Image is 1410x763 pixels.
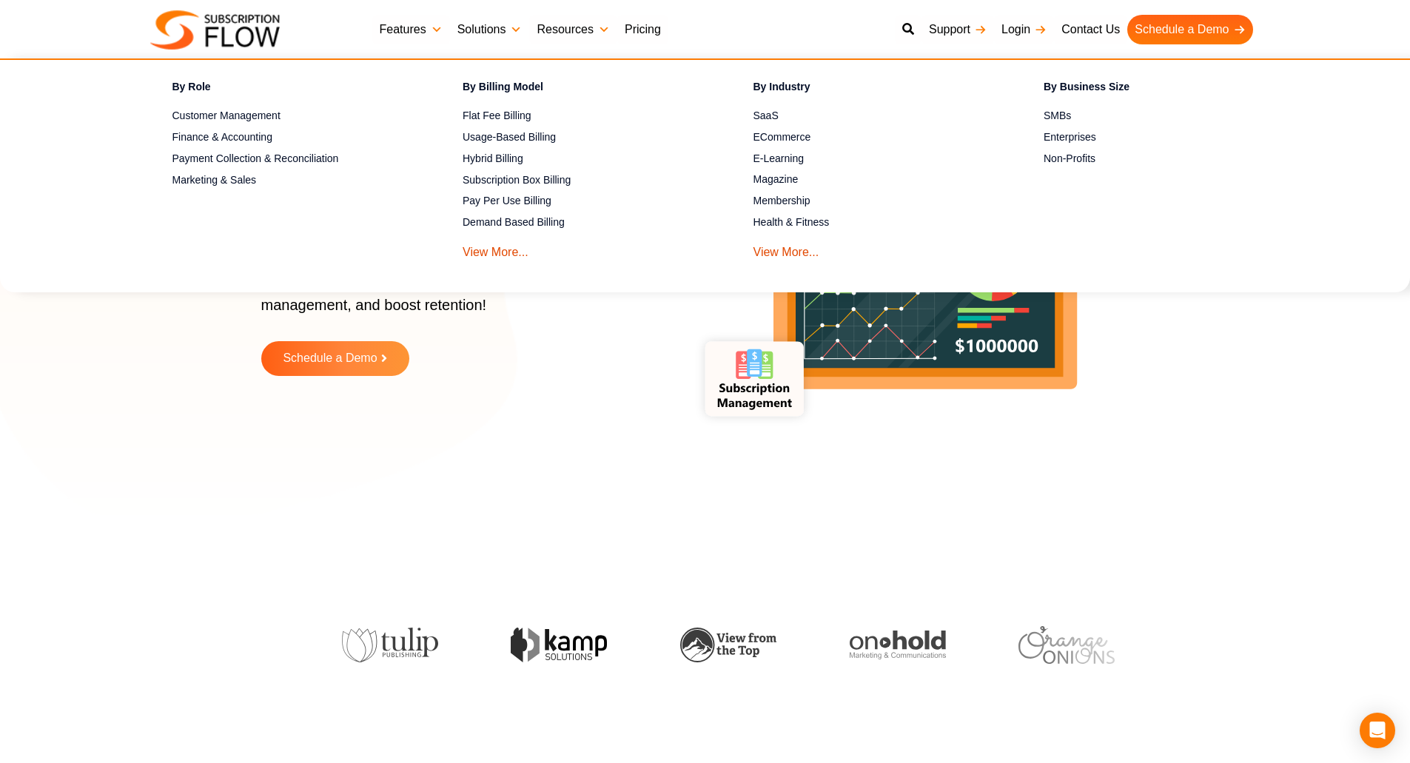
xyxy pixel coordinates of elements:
[463,128,702,146] a: Usage-Based Billing
[1044,128,1283,146] a: Enterprises
[1127,15,1252,44] a: Schedule a Demo
[921,15,994,44] a: Support
[463,130,556,145] span: Usage-Based Billing
[753,192,993,210] a: Membership
[172,107,412,125] a: Customer Management
[463,214,702,232] a: Demand Based Billing
[172,149,412,167] a: Payment Collection & Reconciliation
[338,628,434,663] img: tulip-publishing
[529,15,617,44] a: Resources
[1044,151,1095,167] span: Non-Profits
[172,108,281,124] span: Customer Management
[463,151,523,167] span: Hybrid Billing
[753,128,993,146] a: ECommerce
[172,172,257,188] span: Marketing & Sales
[1044,107,1283,125] a: SMBs
[283,352,377,365] span: Schedule a Demo
[463,108,531,124] span: Flat Fee Billing
[172,171,412,189] a: Marketing & Sales
[172,78,412,100] h4: By Role
[1054,15,1127,44] a: Contact Us
[753,108,779,124] span: SaaS
[372,15,450,44] a: Features
[463,235,528,262] a: View More...
[1015,626,1111,664] img: orange-onions
[1044,108,1071,124] span: SMBs
[463,172,571,188] span: Subscription Box Billing
[753,214,993,232] a: Health & Fitness
[845,631,941,660] img: onhold-marketing
[617,15,668,44] a: Pricing
[753,130,811,145] span: ECommerce
[753,171,993,189] a: Magazine
[753,78,993,100] h4: By Industry
[1044,149,1283,167] a: Non-Profits
[1044,130,1096,145] span: Enterprises
[753,235,819,262] a: View More...
[150,10,280,50] img: Subscriptionflow
[677,628,773,662] img: view-from-the-top
[994,15,1054,44] a: Login
[463,78,702,100] h4: By Billing Model
[507,628,603,662] img: kamp-solution
[463,192,702,210] a: Pay Per Use Billing
[753,151,805,167] span: E-Learning
[463,149,702,167] a: Hybrid Billing
[450,15,530,44] a: Solutions
[1360,713,1395,748] div: Open Intercom Messenger
[172,151,339,167] span: Payment Collection & Reconciliation
[172,130,272,145] span: Finance & Accounting
[1044,78,1283,100] h4: By Business Size
[463,171,702,189] a: Subscription Box Billing
[261,341,409,376] a: Schedule a Demo
[753,107,993,125] a: SaaS
[463,107,702,125] a: Flat Fee Billing
[753,149,993,167] a: E-Learning
[172,128,412,146] a: Finance & Accounting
